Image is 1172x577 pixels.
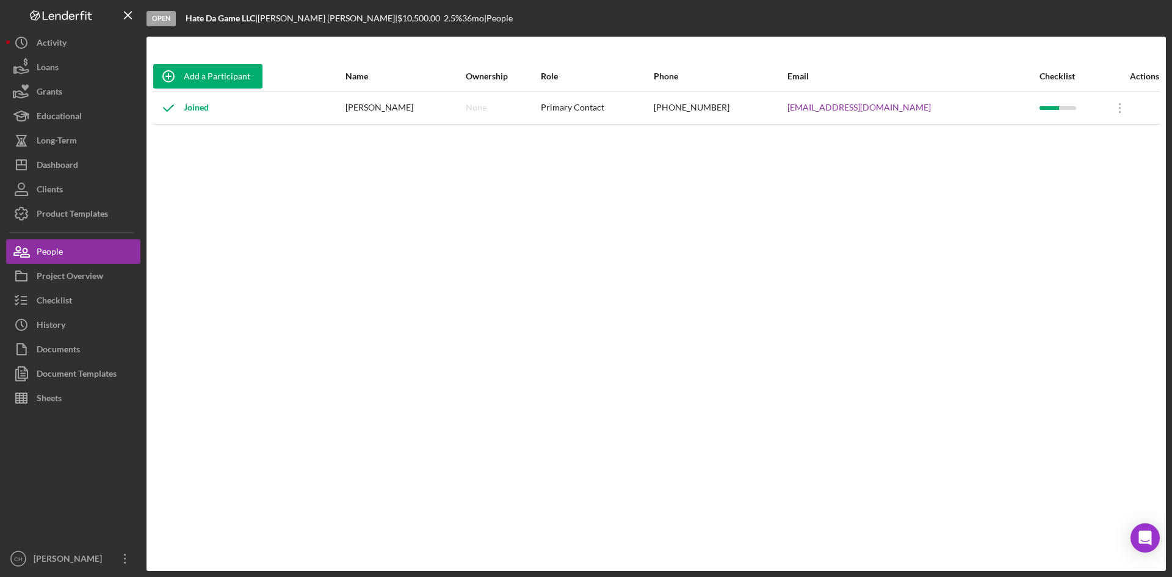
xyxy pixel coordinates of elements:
button: Document Templates [6,361,140,386]
div: 36 mo [462,13,484,23]
div: Name [345,71,465,81]
div: [PERSON_NAME] [345,93,465,123]
button: People [6,239,140,264]
div: Grants [37,79,62,107]
div: People [37,239,63,267]
div: Dashboard [37,153,78,180]
div: Actions [1105,71,1159,81]
div: Joined [153,93,209,123]
div: Ownership [466,71,540,81]
button: History [6,313,140,337]
button: Loans [6,55,140,79]
div: Activity [37,31,67,58]
div: Email [787,71,1038,81]
div: Clients [37,177,63,205]
button: Clients [6,177,140,201]
div: Open Intercom Messenger [1130,523,1160,553]
button: Dashboard [6,153,140,177]
button: Documents [6,337,140,361]
div: [PHONE_NUMBER] [654,93,786,123]
div: Phone [654,71,786,81]
div: Primary Contact [541,93,652,123]
button: Add a Participant [153,64,262,89]
div: Sheets [37,386,62,413]
text: CH [14,556,23,562]
div: | People [484,13,513,23]
button: Educational [6,104,140,128]
div: Checklist [1040,71,1104,81]
div: Documents [37,337,80,365]
div: Open [146,11,176,26]
div: Loans [37,55,59,82]
div: Long-Term [37,128,77,156]
div: None [466,103,487,112]
div: | [186,13,258,23]
div: Role [541,71,652,81]
a: [EMAIL_ADDRESS][DOMAIN_NAME] [787,103,931,112]
button: CH[PERSON_NAME] [6,546,140,571]
b: Hate Da Game LLC [186,13,255,23]
div: Project Overview [37,264,103,291]
button: Project Overview [6,264,140,288]
button: Checklist [6,288,140,313]
div: Educational [37,104,82,131]
div: $10,500.00 [397,13,444,23]
button: Sheets [6,386,140,410]
button: Long-Term [6,128,140,153]
button: Product Templates [6,201,140,226]
div: Checklist [37,288,72,316]
button: Activity [6,31,140,55]
div: Add a Participant [184,64,250,89]
div: 2.5 % [444,13,462,23]
div: Document Templates [37,361,117,389]
div: [PERSON_NAME] [PERSON_NAME] | [258,13,397,23]
div: History [37,313,65,340]
button: Grants [6,79,140,104]
div: Product Templates [37,201,108,229]
div: [PERSON_NAME] [31,546,110,574]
